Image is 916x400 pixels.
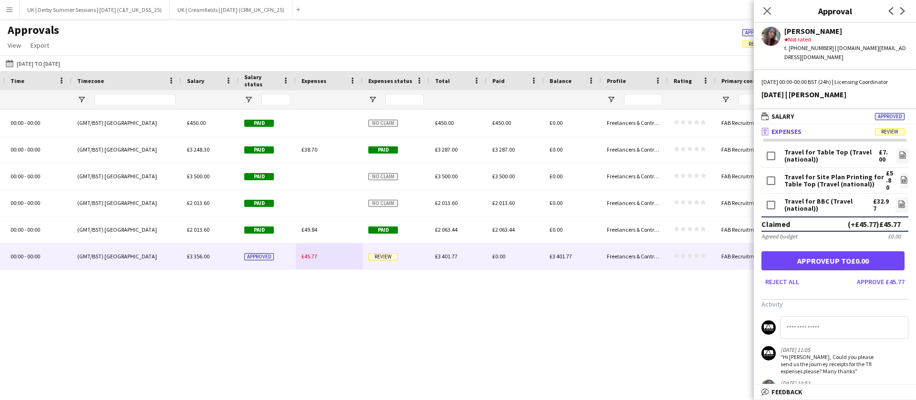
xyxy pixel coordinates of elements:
[244,173,274,180] span: Paid
[31,41,49,50] span: Export
[550,146,562,153] span: £0.00
[368,146,398,154] span: Paid
[24,199,26,206] span: -
[244,253,274,260] span: Approved
[754,109,916,123] mat-expansion-panel-header: SalaryApproved
[716,163,782,189] div: FAB Recruitment
[10,119,23,126] span: 00:00
[187,199,209,206] span: £2 013.60
[368,200,398,207] span: No claim
[624,94,662,105] input: Profile Filter Input
[550,119,562,126] span: £0.00
[761,346,776,360] app-user-avatar: FAB Finance
[784,198,873,212] div: Travel for BBC (Travel (national))
[10,226,23,233] span: 00:00
[27,173,40,180] span: 00:00
[674,77,692,84] span: Rating
[27,39,53,51] a: Export
[550,253,572,260] span: £3 401.77
[368,173,398,180] span: No claim
[27,253,40,260] span: 00:00
[784,27,908,35] div: [PERSON_NAME]
[24,146,26,153] span: -
[749,41,766,47] span: Review
[368,77,412,84] span: Expenses status
[742,39,786,48] span: 26
[302,77,326,84] span: Expenses
[10,173,23,180] span: 00:00
[77,95,86,104] button: Open Filter Menu
[244,95,253,104] button: Open Filter Menu
[781,379,876,387] div: [DATE] 10:52
[435,77,450,84] span: Total
[492,77,505,84] span: Paid
[739,94,777,105] input: Primary contact Filter Input
[492,253,505,260] span: £0.00
[368,253,398,260] span: Review
[244,146,274,154] span: Paid
[607,226,669,233] span: Freelancers & Contractors
[4,39,25,51] a: View
[550,226,562,233] span: £0.00
[244,120,274,127] span: Paid
[187,226,209,233] span: £2 013.60
[761,219,790,229] div: Claimed
[716,190,782,216] div: FAB Recruitment
[385,94,424,105] input: Expenses status Filter Input
[72,243,181,269] div: (GMT/BST) [GEOGRAPHIC_DATA]
[781,346,879,353] div: [DATE] 11:05
[244,73,279,88] span: Salary status
[716,243,782,269] div: FAB Recruitment
[492,173,515,180] span: £3 500.00
[302,253,317,260] span: £45.77
[492,226,515,233] span: £2 063.44
[435,226,458,233] span: £2 063.44
[302,226,317,233] span: £49.84
[10,199,23,206] span: 00:00
[716,110,782,136] div: FAB Recruitment
[27,146,40,153] span: 00:00
[607,173,669,180] span: Freelancers & Contractors
[771,127,801,136] span: Expenses
[754,124,916,139] mat-expansion-panel-header: ExpensesReview
[761,78,908,86] div: [DATE] 00:00-00:00 BST (24h) | Licensing Coordinator
[721,95,730,104] button: Open Filter Menu
[8,41,21,50] span: View
[24,253,26,260] span: -
[72,163,181,189] div: (GMT/BST) [GEOGRAPHIC_DATA]
[492,199,515,206] span: £2 013.60
[761,300,908,308] h3: Activity
[10,77,24,84] span: Time
[875,128,905,135] span: Review
[607,119,669,126] span: Freelancers & Contractors
[27,199,40,206] span: 00:00
[607,146,669,153] span: Freelancers & Contractors
[873,198,889,212] div: £32.97
[187,253,209,260] span: £3 356.00
[886,170,895,191] div: £5.80
[607,253,669,260] span: Freelancers & Contractors
[761,90,908,99] div: [DATE] | [PERSON_NAME]
[187,173,209,180] span: £3 500.00
[170,0,292,19] button: UK | Creamfields | [DATE] (CRM_UK_CFN_25)
[853,274,908,289] button: Approve £45.77
[20,0,170,19] button: UK | Derby Summer Sessions | [DATE] (C&T_UK_DSS_25)
[784,174,886,188] div: Travel for Site Plan Printing for Table Top (Travel (national))
[244,226,274,234] span: Paid
[607,199,669,206] span: Freelancers & Contractors
[721,77,765,84] span: Primary contact
[187,77,204,84] span: Salary
[302,146,317,153] span: £38.70
[875,113,905,120] span: Approved
[784,44,908,61] div: t. [PHONE_NUMBER] | [DOMAIN_NAME][EMAIL_ADDRESS][DOMAIN_NAME]
[24,119,26,126] span: -
[745,30,770,36] span: Approved
[888,233,901,240] div: £0.00
[771,388,802,396] span: Feedback
[368,95,377,104] button: Open Filter Menu
[848,219,901,229] div: (+£45.77) £45.77
[72,136,181,163] div: (GMT/BST) [GEOGRAPHIC_DATA]
[77,77,104,84] span: Timezone
[435,173,458,180] span: £3 500.00
[72,190,181,216] div: (GMT/BST) [GEOGRAPHIC_DATA]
